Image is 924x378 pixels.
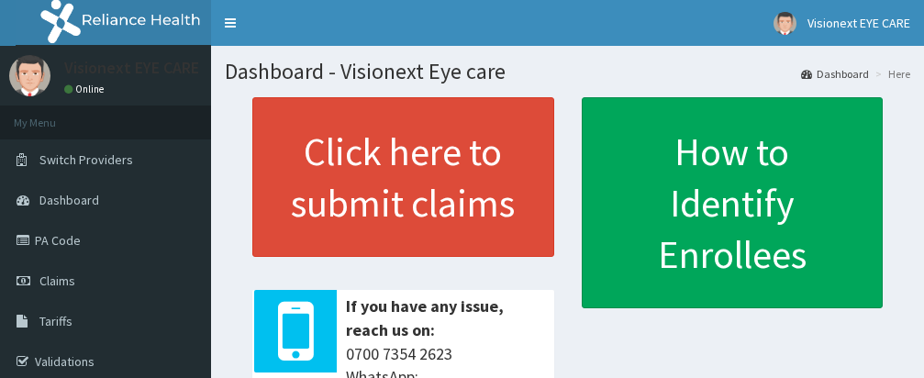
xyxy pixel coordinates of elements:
[39,272,75,289] span: Claims
[252,97,554,257] a: Click here to submit claims
[9,55,50,96] img: User Image
[807,15,910,31] span: Visionext EYE CARE
[64,60,199,76] p: Visionext EYE CARE
[871,66,910,82] li: Here
[801,66,869,82] a: Dashboard
[39,151,133,168] span: Switch Providers
[225,60,910,83] h1: Dashboard - Visionext Eye care
[582,97,884,308] a: How to Identify Enrollees
[346,295,504,340] b: If you have any issue, reach us on:
[39,192,99,208] span: Dashboard
[39,313,72,329] span: Tariffs
[774,12,796,35] img: User Image
[64,83,108,95] a: Online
